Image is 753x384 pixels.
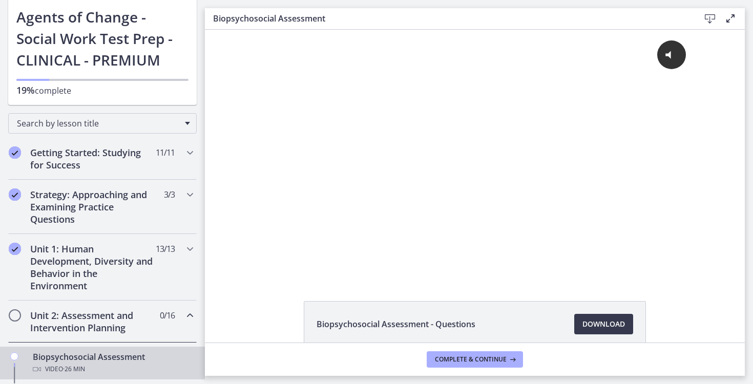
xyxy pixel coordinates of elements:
h2: Unit 1: Human Development, Diversity and Behavior in the Environment [30,243,155,292]
h3: Biopsychosocial Assessment [213,12,683,25]
span: 13 / 13 [156,243,175,255]
h2: Strategy: Approaching and Examining Practice Questions [30,188,155,225]
span: · 26 min [63,363,85,375]
span: Biopsychosocial Assessment - Questions [317,318,475,330]
div: Video [33,363,193,375]
a: Download [574,314,633,334]
h1: Agents of Change - Social Work Test Prep - CLINICAL - PREMIUM [16,6,189,71]
i: Completed [9,188,21,201]
h2: Getting Started: Studying for Success [30,146,155,171]
p: complete [16,84,189,97]
iframe: Video Lesson [205,30,745,278]
i: Completed [9,243,21,255]
span: Download [582,318,625,330]
span: 3 / 3 [164,188,175,201]
button: Complete & continue [427,351,523,368]
h2: Unit 2: Assessment and Intervention Planning [30,309,155,334]
i: Completed [9,146,21,159]
div: Biopsychosocial Assessment [33,351,193,375]
span: Search by lesson title [17,118,180,129]
span: 0 / 16 [160,309,175,322]
span: Complete & continue [435,355,507,364]
span: 11 / 11 [156,146,175,159]
div: Search by lesson title [8,113,197,134]
span: 19% [16,84,35,96]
